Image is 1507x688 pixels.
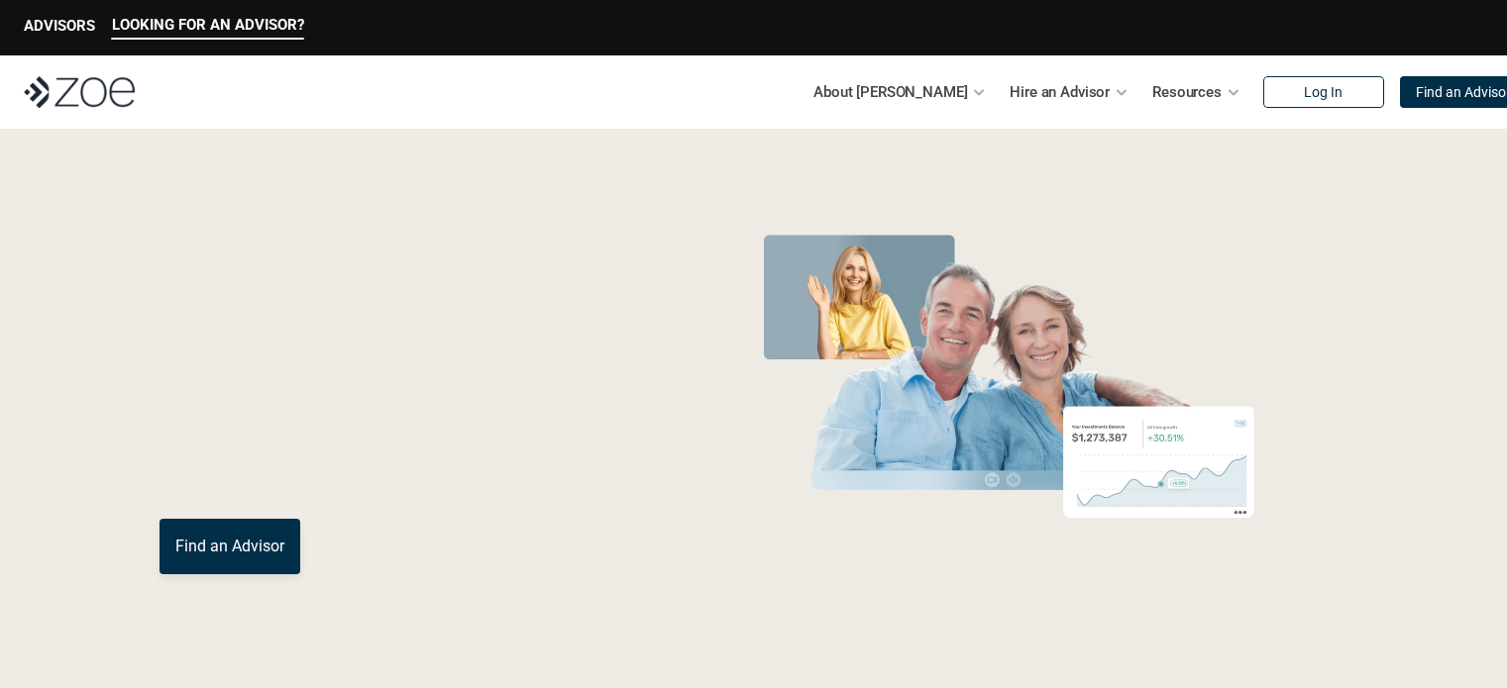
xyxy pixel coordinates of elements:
em: The information in the visuals above is for illustrative purposes only and does not represent an ... [734,559,1284,570]
a: Find an Advisor [160,519,300,574]
p: Resources [1152,77,1222,107]
p: Log In [1304,84,1343,101]
p: ADVISORS [24,17,95,35]
img: Zoe Financial Hero Image [745,226,1273,547]
p: About [PERSON_NAME] [813,77,967,107]
p: Find an Advisor [175,537,284,555]
a: Log In [1263,76,1384,108]
p: Hire an Advisor [1010,77,1110,107]
p: You deserve an advisor you can trust. [PERSON_NAME], hire, and invest with vetted, fiduciary, fin... [160,447,671,495]
span: with a Financial Advisor [160,285,560,428]
span: Grow Your Wealth [160,219,600,295]
p: LOOKING FOR AN ADVISOR? [112,16,304,34]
